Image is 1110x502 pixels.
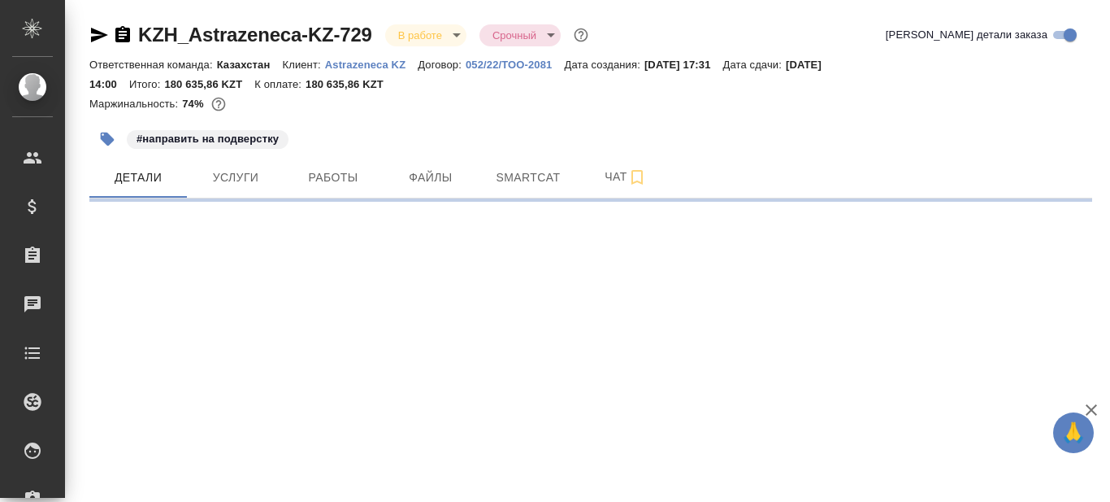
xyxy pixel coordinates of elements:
[208,94,229,115] button: 6119.31 RUB; 0.00 KZT;
[325,59,418,71] p: Astrazeneca KZ
[466,59,565,71] p: 052/22/ТОО-2081
[644,59,723,71] p: [DATE] 17:31
[587,167,665,187] span: Чат
[89,25,109,45] button: Скопировать ссылку для ЯМессенджера
[282,59,324,71] p: Клиент:
[385,24,466,46] div: В работе
[418,59,466,71] p: Договор:
[99,168,177,188] span: Детали
[125,131,290,145] span: направить на подверстку
[89,98,182,110] p: Маржинальность:
[466,57,565,71] a: 052/22/ТОО-2081
[217,59,283,71] p: Казахстан
[488,28,541,42] button: Срочный
[723,59,786,71] p: Дата сдачи:
[479,24,561,46] div: В работе
[89,59,217,71] p: Ответственная команда:
[489,168,567,188] span: Smartcat
[564,59,644,71] p: Дата создания:
[393,28,447,42] button: В работе
[1053,413,1094,453] button: 🙏
[164,78,254,90] p: 180 635,86 KZT
[325,57,418,71] a: Astrazeneca KZ
[254,78,306,90] p: К оплате:
[182,98,207,110] p: 74%
[306,78,396,90] p: 180 635,86 KZT
[570,24,592,46] button: Доп статусы указывают на важность/срочность заказа
[392,168,470,188] span: Файлы
[197,168,275,188] span: Услуги
[129,78,164,90] p: Итого:
[138,24,372,46] a: KZH_Astrazeneca-KZ-729
[89,121,125,157] button: Добавить тэг
[113,25,132,45] button: Скопировать ссылку
[294,168,372,188] span: Работы
[1060,416,1087,450] span: 🙏
[886,27,1047,43] span: [PERSON_NAME] детали заказа
[137,131,279,147] p: #направить на подверстку
[627,168,647,187] svg: Подписаться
